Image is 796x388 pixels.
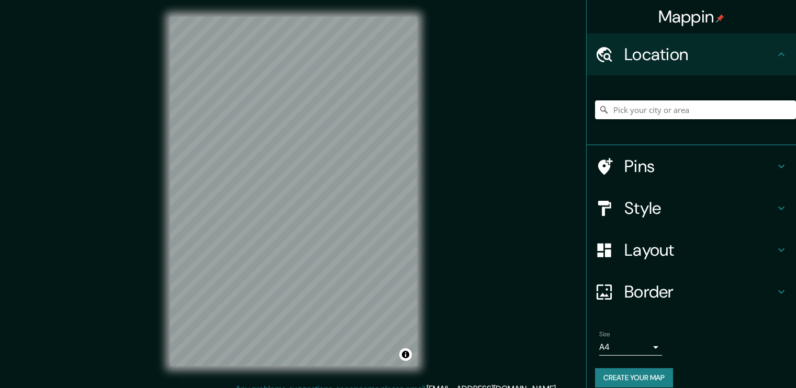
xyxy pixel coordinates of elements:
h4: Border [624,281,775,302]
img: pin-icon.png [716,14,724,22]
canvas: Map [170,17,417,366]
label: Size [599,330,610,339]
button: Toggle attribution [399,348,412,361]
input: Pick your city or area [595,100,796,119]
h4: Mappin [658,6,725,27]
h4: Location [624,44,775,65]
div: Style [587,187,796,229]
h4: Layout [624,239,775,260]
div: Pins [587,145,796,187]
div: Border [587,271,796,313]
h4: Style [624,198,775,219]
h4: Pins [624,156,775,177]
div: A4 [599,339,662,356]
div: Layout [587,229,796,271]
button: Create your map [595,368,673,387]
div: Location [587,33,796,75]
iframe: Help widget launcher [703,347,784,376]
